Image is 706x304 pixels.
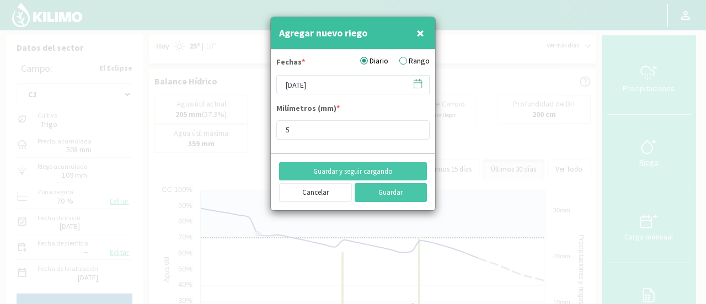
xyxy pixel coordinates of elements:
label: Rango [399,55,430,67]
label: Milímetros (mm) [276,103,340,117]
span: × [416,24,424,42]
button: Cancelar [279,183,352,202]
h4: Agregar nuevo riego [279,25,367,41]
button: Guardar y seguir cargando [279,162,427,181]
label: Fechas [276,56,305,71]
button: Close [414,22,427,44]
label: Diario [360,55,388,67]
button: Guardar [355,183,427,202]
